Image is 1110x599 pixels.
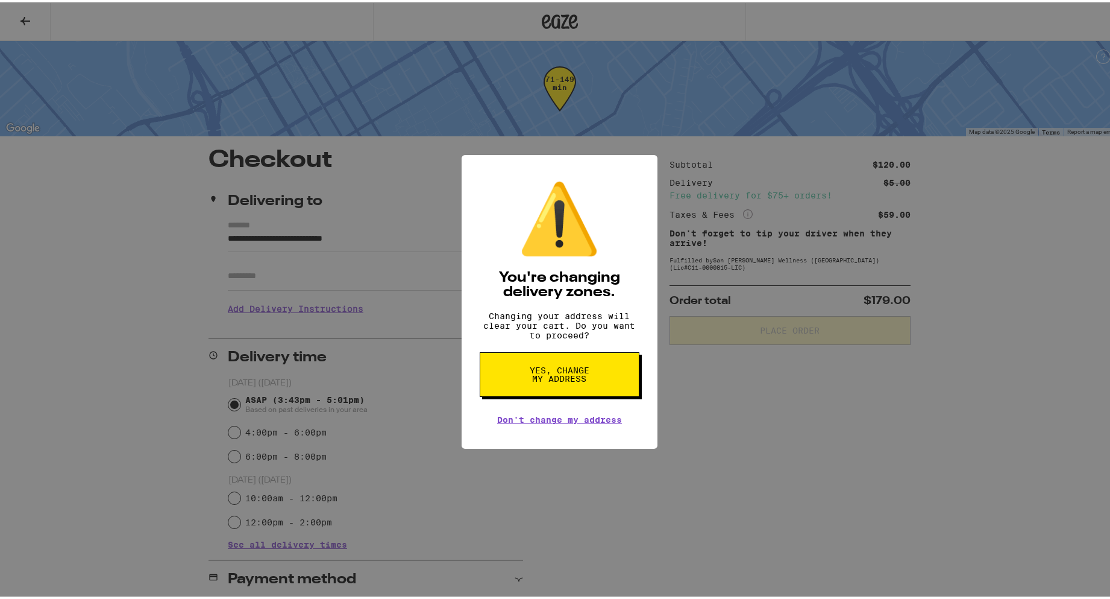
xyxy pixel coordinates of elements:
[518,177,602,256] div: ⚠️
[528,364,591,381] span: Yes, change my address
[7,8,87,18] span: Hi. Need any help?
[497,413,622,422] a: Don't change my address
[480,268,639,297] h2: You're changing delivery zones.
[480,309,639,338] p: Changing your address will clear your cart. Do you want to proceed?
[480,350,639,395] button: Yes, change my address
